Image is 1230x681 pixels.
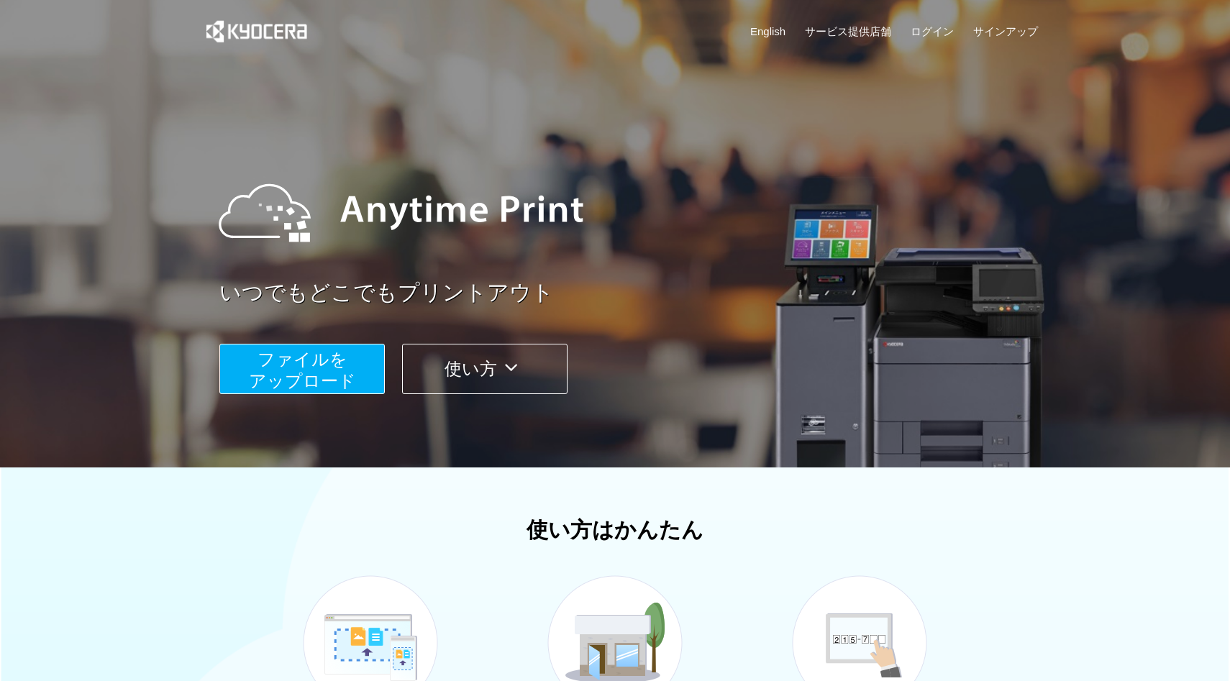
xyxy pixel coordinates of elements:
button: ファイルを​​アップロード [219,344,385,394]
span: ファイルを ​​アップロード [249,349,356,390]
button: 使い方 [402,344,568,394]
a: サービス提供店舗 [805,24,891,39]
a: ログイン [911,24,954,39]
a: English [750,24,785,39]
a: サインアップ [973,24,1038,39]
a: いつでもどこでもプリントアウト [219,278,1047,308]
